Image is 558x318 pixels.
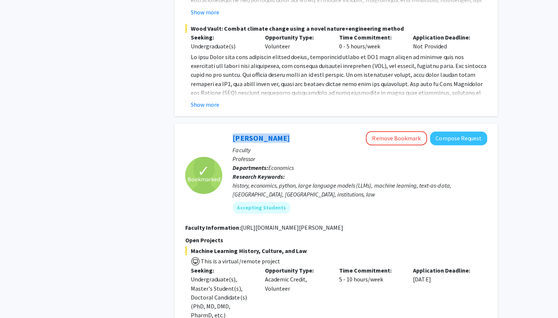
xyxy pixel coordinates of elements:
button: Show more [190,8,218,17]
a: [PERSON_NAME] [231,133,288,142]
span: ✓ [196,167,209,174]
fg-read-more: [URL][DOMAIN_NAME][PERSON_NAME] [240,223,341,230]
p: Opportunity Type: [263,265,326,274]
p: Application Deadline: [411,265,473,274]
div: history, economics, python, large language models (LLMs), machine learning, text-as-data, [GEOGRA... [231,180,485,198]
p: Seeking: [190,33,252,42]
span: Machine Learning History, Culture, and Law [184,245,485,254]
iframe: Chat [6,285,31,312]
p: Application Deadline: [411,33,473,42]
div: 0 - 5 hours/week [332,33,406,51]
p: Time Commitment: [337,265,400,274]
p: Open Projects [184,235,485,243]
button: Compose Request to Peter Murrell [428,131,485,145]
button: Show more [190,100,218,109]
p: Time Commitment: [337,33,400,42]
p: Professor [231,154,485,163]
p: Lo ipsu Dolor sita cons adipiscin elitsed doeius, temporincid utlabo et DO1 magn aliq en ad minim... [190,52,485,212]
span: This is a virtual/remote project [199,256,279,264]
button: Remove Bookmark [364,131,425,145]
b: Departments: [231,163,267,171]
b: Faculty Information: [184,223,240,230]
div: Undergraduate(s), Master's Student(s), Doctoral Candidate(s) (PhD, MD, DMD, PharmD, etc.) [190,274,252,318]
p: Faculty [231,145,485,154]
div: Not Provided [405,33,479,51]
b: Research Keywords: [231,172,283,179]
div: Undergraduate(s) [190,42,252,51]
p: Seeking: [190,265,252,274]
p: Opportunity Type: [263,33,326,42]
span: Economics [267,163,292,171]
div: Volunteer [258,33,332,51]
span: Wood Vault: Combat climate change using a novel nature+engineering method [184,24,485,33]
mat-chip: Accepting Students [231,201,289,213]
span: Bookmarked [186,174,219,183]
